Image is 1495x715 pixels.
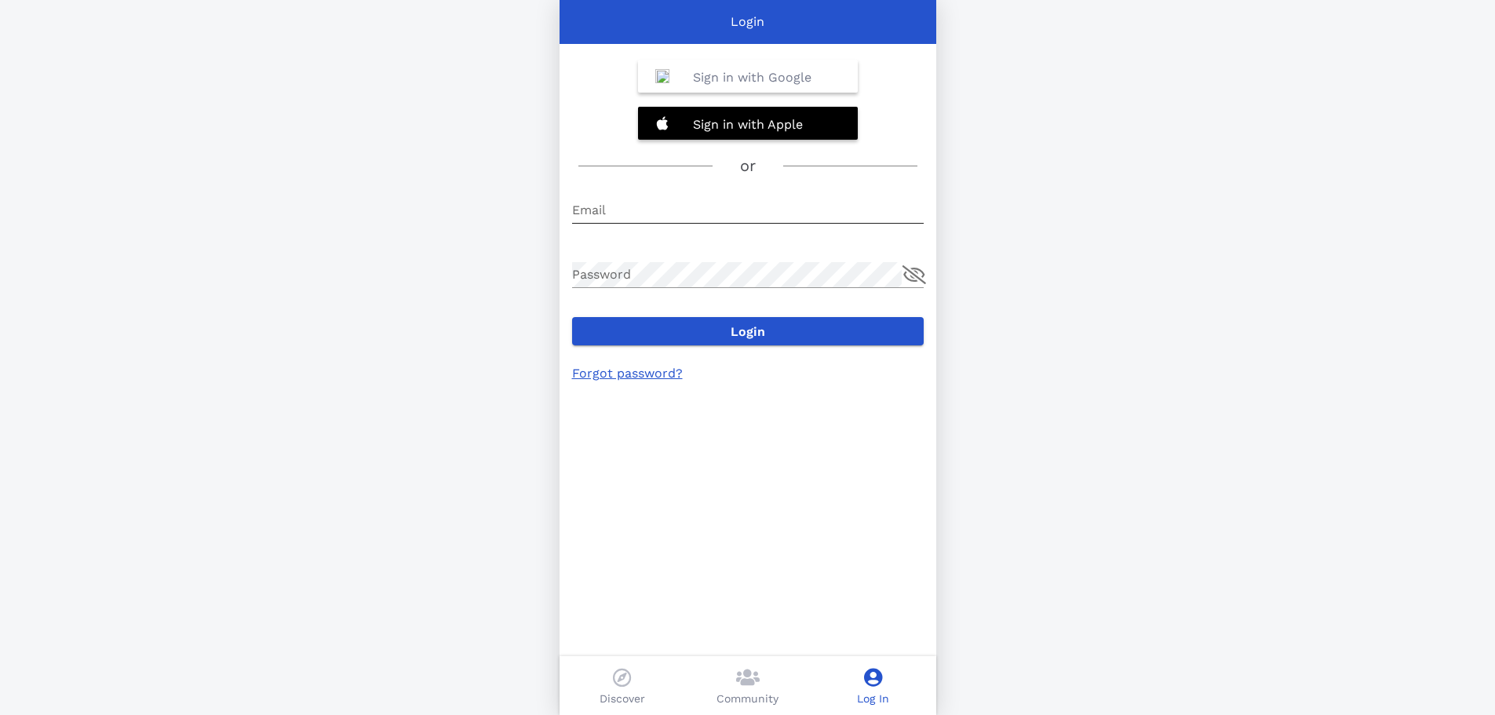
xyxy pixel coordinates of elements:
[717,691,778,707] p: Community
[655,116,669,130] img: 20201228132320%21Apple_logo_white.svg
[600,691,645,707] p: Discover
[902,265,926,284] button: append icon
[693,117,803,132] b: Sign in with Apple
[655,69,669,83] img: Google_%22G%22_Logo.svg
[572,317,924,345] button: Login
[693,70,811,85] b: Sign in with Google
[740,154,756,178] h3: or
[585,324,911,339] span: Login
[857,691,889,707] p: Log In
[572,366,683,381] a: Forgot password?
[731,13,764,31] p: Login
